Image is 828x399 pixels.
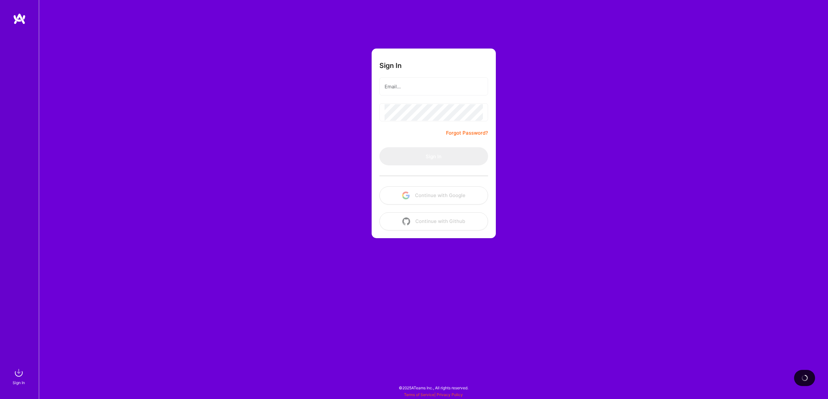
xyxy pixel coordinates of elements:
span: | [404,392,463,397]
a: sign inSign In [14,366,25,386]
a: Privacy Policy [437,392,463,397]
img: logo [13,13,26,25]
h3: Sign In [379,61,402,70]
div: Sign In [13,379,25,386]
a: Forgot Password? [446,129,488,137]
input: Email... [385,78,483,95]
img: loading [801,374,809,382]
img: icon [402,192,410,199]
img: sign in [12,366,25,379]
button: Continue with Github [379,212,488,230]
button: Sign In [379,147,488,165]
div: © 2025 ATeams Inc., All rights reserved. [39,380,828,396]
a: Terms of Service [404,392,434,397]
button: Continue with Google [379,186,488,205]
img: icon [402,217,410,225]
